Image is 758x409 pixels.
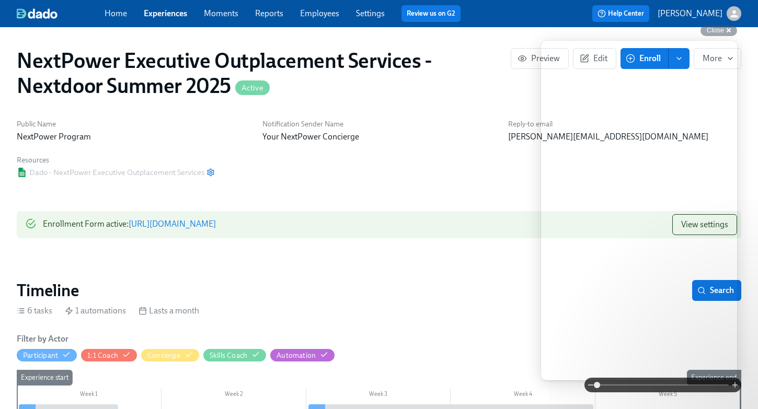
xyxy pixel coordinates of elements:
[541,41,737,380] iframe: Help Scout Beacon - Live Chat, Contact Form, and Knowledge Base
[129,219,216,229] a: [URL][DOMAIN_NAME]
[508,119,741,129] h6: Reply-to email
[17,280,79,301] h2: Timeline
[210,350,247,360] div: Hide Skills Coach
[17,8,105,19] a: dado
[204,8,238,18] a: Moments
[511,48,569,69] button: Preview
[17,119,250,129] h6: Public Name
[658,8,722,19] p: [PERSON_NAME]
[687,370,741,385] div: Experience end
[17,349,77,361] button: Participant
[277,350,316,360] div: Hide Automation
[306,389,451,402] div: Week 3
[23,350,58,360] div: Hide Participant
[17,48,511,98] h1: NextPower Executive Outplacement Services - Nextdoor Summer 2025
[87,350,118,360] div: Hide 1:1 Coach
[17,333,68,345] h6: Filter by Actor
[81,349,137,361] button: 1:1 Coach
[17,8,58,19] img: dado
[262,131,496,143] p: Your NextPower Concierge
[270,349,335,361] button: Automation
[658,6,741,21] button: [PERSON_NAME]
[707,26,724,34] span: Close
[17,155,215,165] h6: Resources
[700,25,737,36] button: Close
[147,350,180,360] div: Hide Concierge
[401,5,461,22] button: Review us on G2
[162,389,306,402] div: Week 2
[144,8,187,18] a: Experiences
[235,84,270,92] span: Active
[17,389,162,402] div: Week 1
[520,53,560,64] span: Preview
[105,8,127,18] a: Home
[141,349,199,361] button: Concierge
[508,131,741,143] p: [PERSON_NAME][EMAIL_ADDRESS][DOMAIN_NAME]
[43,214,216,235] div: Enrollment Form active :
[139,305,199,317] div: Lasts a month
[356,8,385,18] a: Settings
[65,305,126,317] div: 1 automations
[17,131,250,143] p: NextPower Program
[451,389,595,402] div: Week 4
[300,8,339,18] a: Employees
[17,370,73,385] div: Experience start
[595,389,740,402] div: Week 5
[203,349,266,361] button: Skills Coach
[255,8,283,18] a: Reports
[592,5,649,22] button: Help Center
[598,8,644,19] span: Help Center
[262,119,496,129] h6: Notification Sender Name
[17,305,52,317] div: 6 tasks
[407,8,455,19] a: Review us on G2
